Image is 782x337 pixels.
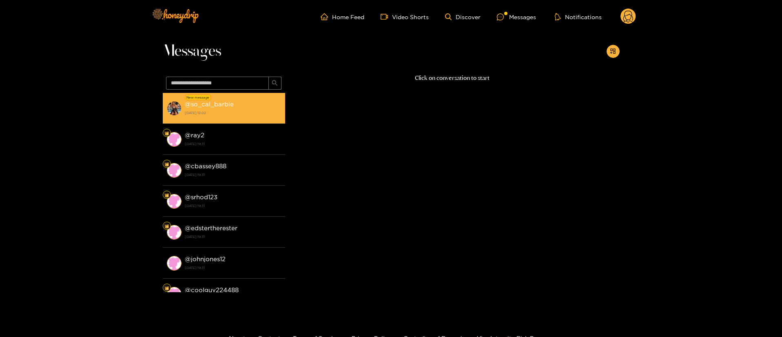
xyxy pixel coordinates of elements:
[163,42,221,61] span: Messages
[497,12,536,22] div: Messages
[185,256,226,262] strong: @ johnjones12
[610,48,616,55] span: appstore-add
[185,171,281,178] strong: [DATE] 19:31
[285,73,620,83] p: Click on conversation to start
[167,101,182,116] img: conversation
[445,13,481,20] a: Discover
[185,286,239,293] strong: @ coolguy224488
[167,256,182,271] img: conversation
[381,13,429,20] a: Video Shorts
[167,132,182,147] img: conversation
[185,233,281,240] strong: [DATE] 19:31
[164,286,169,291] img: Fan Level
[185,101,234,108] strong: @ so_cal_barbie
[164,131,169,136] img: Fan Level
[164,193,169,198] img: Fan Level
[185,264,281,271] strong: [DATE] 19:31
[164,224,169,229] img: Fan Level
[167,225,182,240] img: conversation
[167,287,182,302] img: conversation
[321,13,332,20] span: home
[167,194,182,209] img: conversation
[185,132,204,139] strong: @ ray2
[552,13,604,21] button: Notifications
[185,163,226,170] strong: @ cbassey888
[381,13,392,20] span: video-camera
[185,225,237,231] strong: @ edstertherester
[185,109,281,117] strong: [DATE] 12:02
[185,194,217,200] strong: @ srhod123
[272,80,278,87] span: search
[164,162,169,167] img: Fan Level
[607,45,620,58] button: appstore-add
[167,163,182,178] img: conversation
[185,140,281,148] strong: [DATE] 19:31
[268,77,281,90] button: search
[321,13,364,20] a: Home Feed
[185,95,211,100] div: New message
[185,202,281,209] strong: [DATE] 19:31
